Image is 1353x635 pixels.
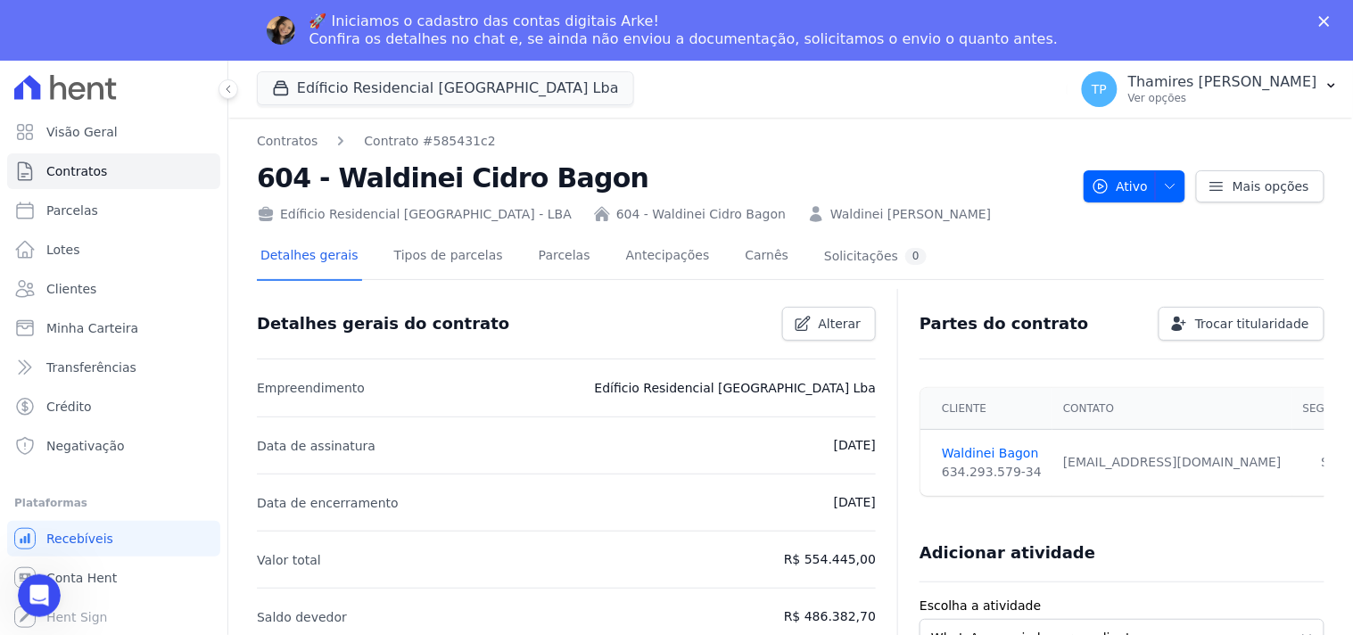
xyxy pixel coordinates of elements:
a: Tipos de parcelas [391,234,507,281]
img: Profile image for Adriane [267,16,295,45]
a: Waldinei [PERSON_NAME] [830,205,991,224]
span: Trocar titularidade [1195,315,1309,333]
span: Clientes [46,280,96,298]
a: Mais opções [1196,170,1324,202]
nav: Breadcrumb [257,132,1069,151]
p: [DATE] [834,491,876,513]
p: R$ 486.382,70 [784,606,876,627]
div: Edíficio Residencial [GEOGRAPHIC_DATA] - LBA [257,205,572,224]
nav: Breadcrumb [257,132,496,151]
a: Recebíveis [7,521,220,557]
a: Antecipações [623,234,714,281]
a: Parcelas [535,234,594,281]
span: Recebíveis [46,530,113,548]
div: 🚀 Iniciamos o cadastro das contas digitais Arke! Confira os detalhes no chat e, se ainda não envi... [309,12,1059,48]
span: Lotes [46,241,80,259]
span: TP [1092,83,1107,95]
a: Negativação [7,428,220,464]
a: Contrato #585431c2 [364,132,495,151]
a: Solicitações0 [821,234,930,281]
a: Crédito [7,389,220,425]
button: TP Thamires [PERSON_NAME] Ver opções [1068,64,1353,114]
h3: Detalhes gerais do contrato [257,313,509,334]
button: Ativo [1084,170,1186,202]
iframe: Intercom live chat [18,574,61,617]
label: Escolha a atividade [920,597,1324,615]
div: [EMAIL_ADDRESS][DOMAIN_NAME] [1063,453,1282,472]
h3: Partes do contrato [920,313,1089,334]
p: Saldo devedor [257,606,347,628]
div: 634.293.579-34 [942,463,1042,482]
a: Lotes [7,232,220,268]
div: Plataformas [14,492,213,514]
a: Minha Carteira [7,310,220,346]
p: Ver opções [1128,91,1317,105]
p: R$ 554.445,00 [784,548,876,570]
span: Visão Geral [46,123,118,141]
a: Clientes [7,271,220,307]
p: Valor total [257,549,321,571]
a: Transferências [7,350,220,385]
span: Alterar [819,315,862,333]
p: Data de assinatura [257,435,375,457]
span: Crédito [46,398,92,416]
span: Negativação [46,437,125,455]
a: Visão Geral [7,114,220,150]
a: Waldinei Bagon [942,444,1042,463]
span: Conta Hent [46,569,117,587]
span: Contratos [46,162,107,180]
span: Transferências [46,359,136,376]
h3: Adicionar atividade [920,542,1095,564]
a: Trocar titularidade [1159,307,1324,341]
th: Cliente [920,388,1052,430]
div: 0 [905,248,927,265]
span: Mais opções [1233,177,1309,195]
h2: 604 - Waldinei Cidro Bagon [257,158,1069,198]
span: Ativo [1092,170,1149,202]
th: Contato [1052,388,1292,430]
a: Parcelas [7,193,220,228]
button: Edíficio Residencial [GEOGRAPHIC_DATA] Lba [257,71,634,105]
div: Fechar [1319,16,1337,27]
p: Thamires [PERSON_NAME] [1128,73,1317,91]
div: Solicitações [824,248,927,265]
p: Edíficio Residencial [GEOGRAPHIC_DATA] Lba [595,377,877,399]
a: Contratos [257,132,318,151]
a: Detalhes gerais [257,234,362,281]
a: 604 - Waldinei Cidro Bagon [616,205,786,224]
a: Conta Hent [7,560,220,596]
p: Data de encerramento [257,492,399,514]
span: Parcelas [46,202,98,219]
p: Empreendimento [257,377,365,399]
p: [DATE] [834,434,876,456]
a: Contratos [7,153,220,189]
a: Alterar [782,307,877,341]
span: Minha Carteira [46,319,138,337]
a: Carnês [741,234,792,281]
